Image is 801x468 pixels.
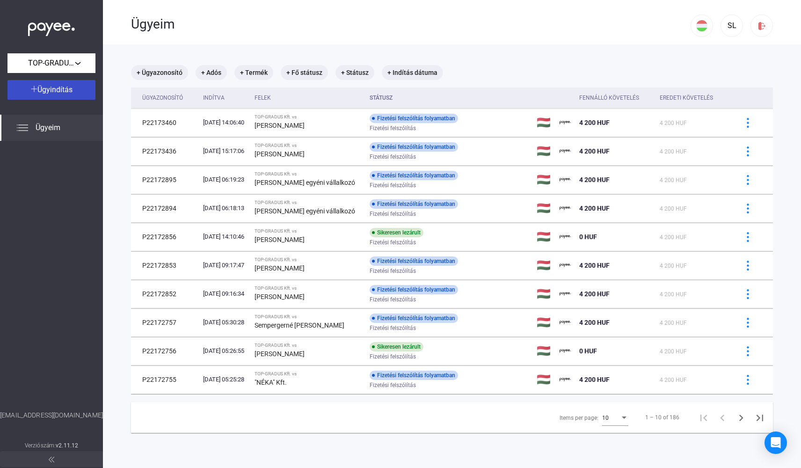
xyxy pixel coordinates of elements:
[255,228,362,234] div: TOP-GRADUS Kft. vs
[660,120,687,126] span: 4 200 HUF
[203,318,248,327] div: [DATE] 05:30:28
[691,15,713,37] button: HU
[335,65,374,80] mat-chip: + Státusz
[370,114,458,123] div: Fizetési felszólítás folyamatban
[370,142,458,152] div: Fizetési felszólítás folyamatban
[370,314,458,323] div: Fizetési felszólítás folyamatban
[28,17,75,37] img: white-payee-white-dot.svg
[757,21,767,31] img: logout-red
[370,351,416,362] span: Fizetési felszólítás
[560,412,598,424] div: Items per page:
[203,232,248,241] div: [DATE] 14:10:46
[660,320,687,326] span: 4 200 HUF
[370,380,416,391] span: Fizetési felszólítás
[370,228,423,237] div: Sikeresen lezárult
[743,204,753,213] img: more-blue
[738,198,757,218] button: more-blue
[37,85,73,94] span: Ügyindítás
[579,119,610,126] span: 4 200 HUF
[533,194,556,222] td: 🇭🇺
[255,379,287,386] strong: "NÉKA" Kft.
[533,166,556,194] td: 🇭🇺
[696,20,707,31] img: HU
[370,208,416,219] span: Fizetési felszólítás
[17,122,28,133] img: list.svg
[131,194,199,222] td: P22172894
[370,342,423,351] div: Sikeresen lezárult
[579,92,639,103] div: Fennálló követelés
[579,347,597,355] span: 0 HUF
[738,141,757,161] button: more-blue
[738,284,757,304] button: more-blue
[382,65,443,80] mat-chip: + Indítás dátuma
[602,412,628,423] mat-select: Items per page:
[255,122,305,129] strong: [PERSON_NAME]
[738,227,757,247] button: more-blue
[660,92,726,103] div: Eredeti követelés
[660,148,687,155] span: 4 200 HUF
[255,143,362,148] div: TOP-GRADUS Kft. vs
[738,341,757,361] button: more-blue
[560,231,571,242] img: payee-logo
[738,313,757,332] button: more-blue
[203,346,248,356] div: [DATE] 05:26:55
[255,114,362,120] div: TOP-GRADUS Kft. vs
[660,263,687,269] span: 4 200 HUF
[370,294,416,305] span: Fizetési felszólítás
[370,285,458,294] div: Fizetési felszólítás folyamatban
[131,109,199,137] td: P22173460
[743,318,753,328] img: more-blue
[255,343,362,348] div: TOP-GRADUS Kft. vs
[255,285,362,291] div: TOP-GRADUS Kft. vs
[579,147,610,155] span: 4 200 HUF
[738,170,757,190] button: more-blue
[370,151,416,162] span: Fizetési felszólítás
[255,207,355,215] strong: [PERSON_NAME] egyéni vállalkozó
[750,408,769,427] button: Last page
[738,256,757,275] button: more-blue
[203,118,248,127] div: [DATE] 14:06:40
[255,171,362,177] div: TOP-GRADUS Kft. vs
[579,319,610,326] span: 4 200 HUF
[732,408,750,427] button: Next page
[203,289,248,299] div: [DATE] 09:16:34
[131,223,199,251] td: P22172856
[660,234,687,241] span: 4 200 HUF
[370,171,458,180] div: Fizetési felszólítás folyamatban
[142,92,196,103] div: Ügyazonosító
[370,322,416,334] span: Fizetési felszólítás
[131,251,199,279] td: P22172853
[743,375,753,385] img: more-blue
[579,92,652,103] div: Fennálló követelés
[765,431,787,454] div: Open Intercom Messenger
[7,53,95,73] button: TOP-GRADUS Kft.
[660,377,687,383] span: 4 200 HUF
[660,348,687,355] span: 4 200 HUF
[533,280,556,308] td: 🇭🇺
[560,288,571,300] img: payee-logo
[533,366,556,394] td: 🇭🇺
[131,65,188,80] mat-chip: + Ügyazonosító
[370,180,416,191] span: Fizetési felszólítás
[370,199,458,209] div: Fizetési felszólítás folyamatban
[560,174,571,185] img: payee-logo
[660,205,687,212] span: 4 200 HUF
[370,371,458,380] div: Fizetési felszólítás folyamatban
[560,260,571,271] img: payee-logo
[370,123,416,134] span: Fizetési felszólítás
[743,175,753,185] img: more-blue
[7,80,95,100] button: Ügyindítás
[660,177,687,183] span: 4 200 HUF
[131,308,199,336] td: P22172757
[281,65,328,80] mat-chip: + Fő státusz
[196,65,227,80] mat-chip: + Adós
[131,16,691,32] div: Ügyeim
[743,232,753,242] img: more-blue
[203,92,248,103] div: Indítva
[234,65,273,80] mat-chip: + Termék
[203,146,248,156] div: [DATE] 15:17:06
[750,15,773,37] button: logout-red
[203,175,248,184] div: [DATE] 06:19:23
[255,350,305,358] strong: [PERSON_NAME]
[743,346,753,356] img: more-blue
